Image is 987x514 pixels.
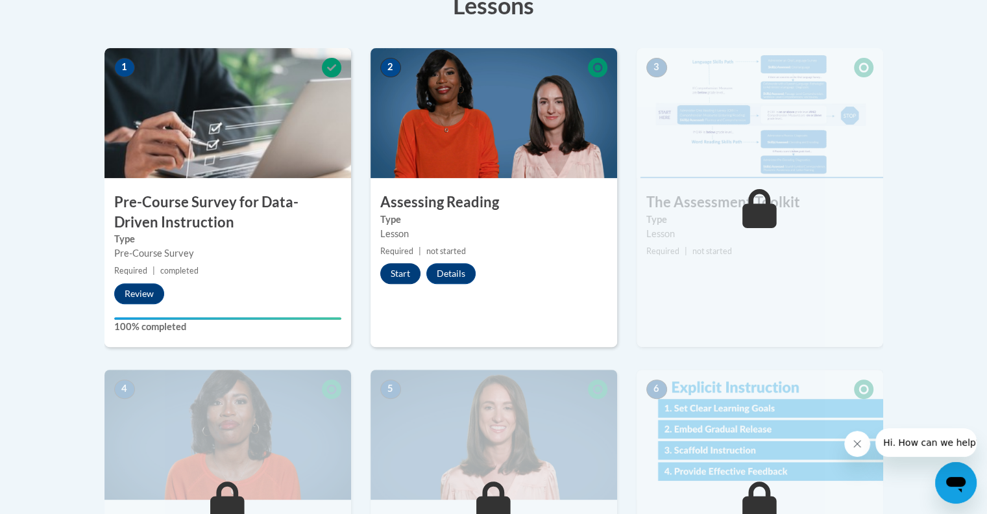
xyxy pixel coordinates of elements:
span: 1 [114,58,135,77]
span: Required [114,266,147,276]
img: Course Image [371,370,617,500]
button: Review [114,283,164,304]
div: Your progress [114,317,341,320]
span: 4 [114,379,135,399]
iframe: Message from company [875,428,977,457]
span: Required [646,246,679,256]
span: completed [160,266,199,276]
label: Type [114,232,341,246]
span: not started [692,246,732,256]
iframe: Button to launch messaging window [935,462,977,504]
h3: Assessing Reading [371,192,617,212]
span: 3 [646,58,667,77]
span: Hi. How can we help? [8,9,105,19]
img: Course Image [637,48,883,178]
span: Required [380,246,413,256]
span: | [152,266,155,276]
label: 100% completed [114,320,341,334]
button: Details [426,263,476,284]
span: 2 [380,58,401,77]
span: not started [426,246,466,256]
img: Course Image [371,48,617,178]
img: Course Image [104,370,351,500]
img: Course Image [637,370,883,500]
h3: Pre-Course Survey for Data-Driven Instruction [104,192,351,233]
label: Type [646,212,873,227]
div: Pre-Course Survey [114,246,341,261]
img: Course Image [104,48,351,178]
h3: The Assessment Toolkit [637,192,883,212]
div: Lesson [646,227,873,241]
span: 5 [380,379,401,399]
div: Lesson [380,227,607,241]
span: 6 [646,379,667,399]
button: Start [380,263,420,284]
span: | [419,246,421,256]
label: Type [380,212,607,227]
iframe: Close message [844,431,870,457]
span: | [685,246,687,256]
